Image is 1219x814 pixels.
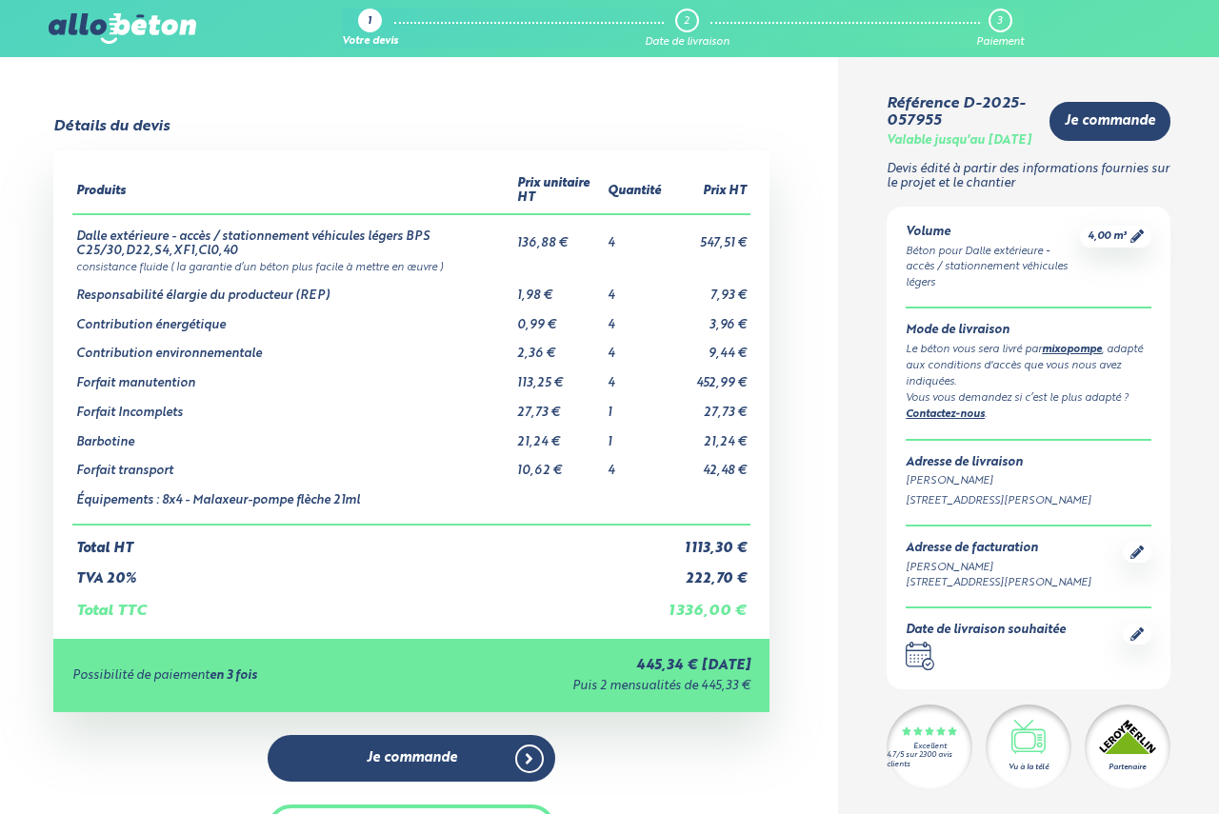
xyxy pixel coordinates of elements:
div: Vu à la télé [1009,762,1049,773]
div: 445,34 € [DATE] [418,658,751,674]
th: Prix unitaire HT [513,169,604,213]
td: Contribution énergétique [72,304,513,333]
td: 4 [604,332,665,362]
td: 113,25 € [513,362,604,391]
a: 1 Votre devis [342,9,398,49]
div: Adresse de facturation [906,542,1091,556]
div: Référence D-2025-057955 [887,95,1034,130]
td: 136,88 € [513,214,604,258]
a: Contactez-nous [906,409,985,420]
td: 10,62 € [513,449,604,479]
td: 222,70 € [665,556,750,587]
td: Barbotine [72,421,513,450]
div: 2 [684,15,689,28]
td: 4 [604,304,665,333]
td: 4 [604,274,665,304]
a: mixopompe [1042,345,1102,355]
td: Dalle extérieure - accès / stationnement véhicules légers BPS C25/30,D22,S4,XF1,Cl0,40 [72,214,513,258]
td: 1 [604,391,665,421]
div: Date de livraison [645,36,729,49]
td: 4 [604,449,665,479]
div: 3 [997,15,1002,28]
span: Je commande [367,750,457,766]
td: 452,99 € [665,362,750,391]
div: 4.7/5 sur 2300 avis clients [887,751,972,768]
td: 7,93 € [665,274,750,304]
div: Valable jusqu'au [DATE] [887,134,1031,149]
td: 4 [604,214,665,258]
a: 2 Date de livraison [645,9,729,49]
div: [PERSON_NAME] [906,473,1151,489]
td: 2,36 € [513,332,604,362]
p: Devis édité à partir des informations fournies sur le projet et le chantier [887,163,1170,190]
div: Le béton vous sera livré par , adapté aux conditions d'accès que vous nous avez indiquées. [906,342,1151,390]
div: 1 [368,16,371,29]
div: Vous vous demandez si c’est le plus adapté ? . [906,390,1151,424]
td: 27,73 € [665,391,750,421]
td: 1 336,00 € [665,587,750,620]
td: Contribution environnementale [72,332,513,362]
iframe: Help widget launcher [1049,740,1198,793]
td: TVA 20% [72,556,666,587]
td: Forfait Incomplets [72,391,513,421]
td: 1 [604,421,665,450]
td: Total HT [72,525,666,557]
td: consistance fluide ( la garantie d’un béton plus facile à mettre en œuvre ) [72,258,751,274]
img: allobéton [49,13,195,44]
div: Mode de livraison [906,324,1151,338]
th: Prix HT [665,169,750,213]
div: Volume [906,226,1080,240]
td: Forfait manutention [72,362,513,391]
div: Béton pour Dalle extérieure - accès / stationnement véhicules légers [906,244,1080,291]
th: Quantité [604,169,665,213]
strong: en 3 fois [210,669,257,682]
a: Je commande [1049,102,1170,141]
div: Votre devis [342,36,398,49]
td: Total TTC [72,587,666,620]
td: 27,73 € [513,391,604,421]
td: 9,44 € [665,332,750,362]
div: [PERSON_NAME] [906,560,1091,576]
td: 4 [604,362,665,391]
div: Excellent [913,743,947,751]
div: Détails du devis [53,118,170,135]
div: Date de livraison souhaitée [906,624,1066,638]
td: 1 113,30 € [665,525,750,557]
td: 1,98 € [513,274,604,304]
div: Adresse de livraison [906,456,1151,470]
td: 547,51 € [665,214,750,258]
td: 0,99 € [513,304,604,333]
a: Je commande [268,735,554,782]
span: Je commande [1065,113,1155,129]
td: 42,48 € [665,449,750,479]
td: Équipements : 8x4 - Malaxeur-pompe flèche 21ml [72,479,513,525]
div: [STREET_ADDRESS][PERSON_NAME] [906,575,1091,591]
div: [STREET_ADDRESS][PERSON_NAME] [906,493,1151,509]
td: 3,96 € [665,304,750,333]
div: Possibilité de paiement [72,669,418,684]
div: Paiement [976,36,1024,49]
a: 3 Paiement [976,9,1024,49]
td: Responsabilité élargie du producteur (REP) [72,274,513,304]
td: Forfait transport [72,449,513,479]
td: 21,24 € [513,421,604,450]
th: Produits [72,169,513,213]
div: Puis 2 mensualités de 445,33 € [418,680,751,694]
td: 21,24 € [665,421,750,450]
